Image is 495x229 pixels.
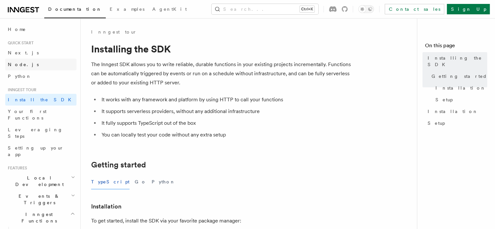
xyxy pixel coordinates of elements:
[5,175,71,188] span: Local Development
[358,5,374,13] button: Toggle dark mode
[433,82,487,94] a: Installation
[5,106,76,124] a: Your first Functions
[91,29,137,35] a: Inngest tour
[435,96,453,103] span: Setup
[447,4,490,14] a: Sign Up
[5,142,76,160] a: Setting up your app
[5,40,34,46] span: Quick start
[8,127,63,139] span: Leveraging Steps
[91,216,351,225] p: To get started, install the SDK via your favorite package manager:
[8,145,64,157] span: Setting up your app
[91,60,351,87] p: The Inngest SDK allows you to write reliable, durable functions in your existing projects increme...
[8,97,75,102] span: Install the SDK
[5,208,76,227] button: Inngest Functions
[300,6,314,12] kbd: Ctrl+K
[5,124,76,142] a: Leveraging Steps
[8,109,47,121] span: Your first Functions
[148,2,191,18] a: AgentKit
[100,107,351,116] li: It supports serverless providers, without any additional infrastructure
[5,165,27,171] span: Features
[8,26,26,33] span: Home
[5,47,76,59] a: Next.js
[100,130,351,139] li: You can locally test your code without any extra setup
[429,70,487,82] a: Getting started
[428,55,487,68] span: Installing the SDK
[425,42,487,52] h4: On this page
[100,95,351,104] li: It works with any framework and platform by using HTTP to call your functions
[5,94,76,106] a: Install the SDK
[44,2,106,18] a: Documentation
[212,4,318,14] button: Search...Ctrl+K
[385,4,444,14] a: Contact sales
[433,94,487,106] a: Setup
[5,172,76,190] button: Local Development
[425,117,487,129] a: Setup
[5,190,76,208] button: Events & Triggers
[135,175,146,189] button: Go
[428,120,445,126] span: Setup
[5,70,76,82] a: Python
[5,211,70,224] span: Inngest Functions
[425,52,487,70] a: Installing the SDK
[435,85,486,91] span: Installation
[91,175,130,189] button: TypeScript
[106,2,148,18] a: Examples
[5,59,76,70] a: Node.js
[425,106,487,117] a: Installation
[8,50,39,55] span: Next.js
[5,193,71,206] span: Events & Triggers
[5,23,76,35] a: Home
[8,74,32,79] span: Python
[8,62,39,67] span: Node.js
[100,119,351,128] li: It fully supports TypeScript out of the box
[428,108,478,115] span: Installation
[48,7,102,12] span: Documentation
[91,202,121,211] a: Installation
[110,7,144,12] span: Examples
[91,43,351,55] h1: Installing the SDK
[432,73,487,79] span: Getting started
[152,7,187,12] span: AgentKit
[91,160,146,169] a: Getting started
[5,87,36,93] span: Inngest tour
[152,175,175,189] button: Python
